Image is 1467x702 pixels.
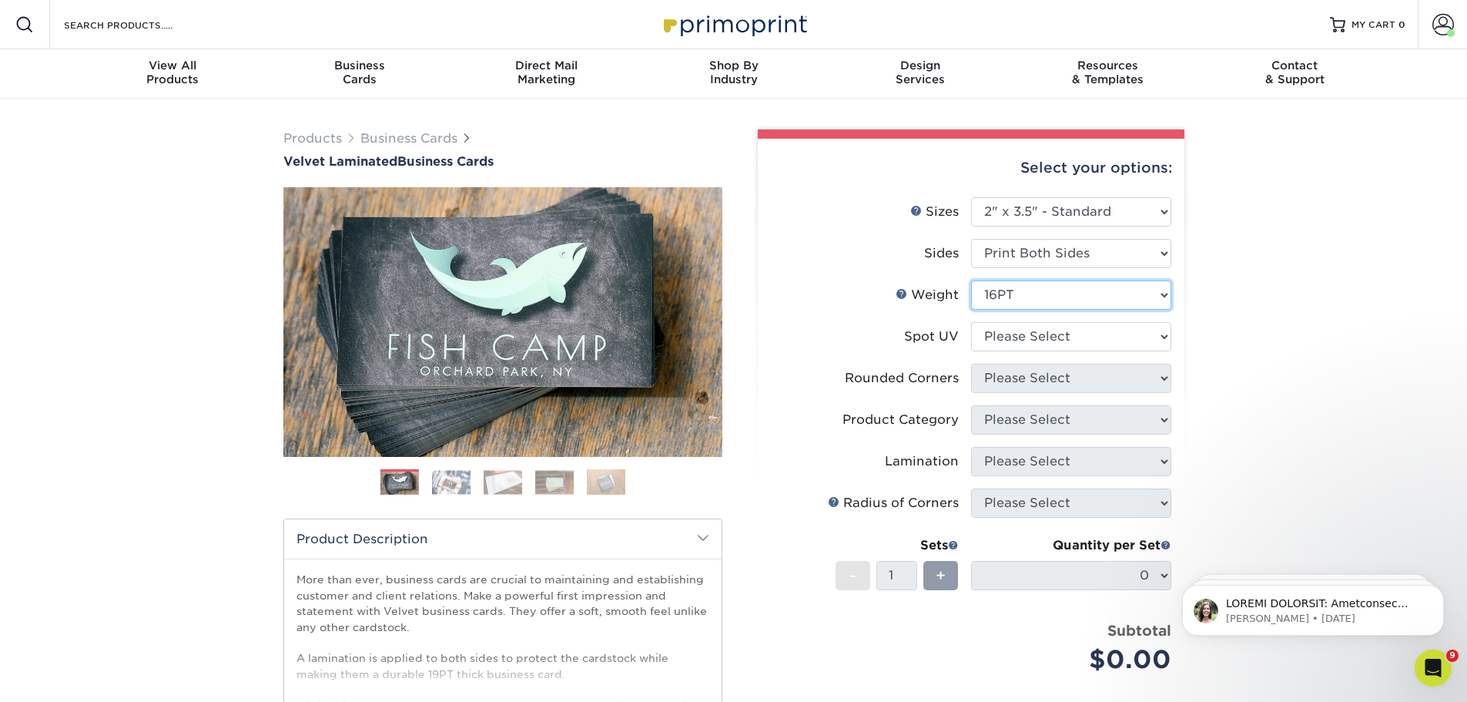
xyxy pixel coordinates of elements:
[453,59,640,72] span: Direct Mail
[587,469,625,495] img: Business Cards 05
[836,536,959,555] div: Sets
[1014,59,1201,86] div: & Templates
[1398,19,1405,30] span: 0
[380,464,419,502] img: Business Cards 01
[283,154,722,169] h1: Business Cards
[62,15,213,34] input: SEARCH PRODUCTS.....
[971,536,1171,555] div: Quantity per Set
[885,452,959,471] div: Lamination
[266,49,453,99] a: BusinessCards
[849,564,856,587] span: -
[432,470,471,494] img: Business Cards 02
[1446,650,1459,662] span: 9
[640,59,827,86] div: Industry
[770,139,1172,197] div: Select your options:
[283,154,397,169] span: Velvet Laminated
[360,131,457,146] a: Business Cards
[910,203,959,221] div: Sizes
[283,131,342,146] a: Products
[1014,59,1201,72] span: Resources
[1159,553,1467,660] iframe: Intercom notifications message
[657,8,811,41] img: Primoprint
[79,59,266,72] span: View All
[904,327,959,346] div: Spot UV
[827,59,1014,72] span: Design
[283,154,722,169] a: Velvet LaminatedBusiness Cards
[845,369,959,388] div: Rounded Corners
[266,59,453,72] span: Business
[640,59,827,72] span: Shop By
[266,59,453,86] div: Cards
[1351,18,1395,32] span: MY CART
[484,470,522,494] img: Business Cards 03
[535,470,574,494] img: Business Cards 04
[983,641,1171,678] div: $0.00
[1201,59,1388,72] span: Contact
[1415,650,1452,687] iframe: Intercom live chat
[1201,59,1388,86] div: & Support
[842,411,959,429] div: Product Category
[283,102,722,542] img: Velvet Laminated 01
[1107,622,1171,639] strong: Subtotal
[827,59,1014,86] div: Services
[453,59,640,86] div: Marketing
[79,59,266,86] div: Products
[924,244,959,263] div: Sides
[640,49,827,99] a: Shop ByIndustry
[828,494,959,512] div: Radius of Corners
[79,49,266,99] a: View AllProducts
[896,286,959,304] div: Weight
[1014,49,1201,99] a: Resources& Templates
[453,49,640,99] a: Direct MailMarketing
[284,519,722,559] h2: Product Description
[936,564,946,587] span: +
[827,49,1014,99] a: DesignServices
[1201,49,1388,99] a: Contact& Support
